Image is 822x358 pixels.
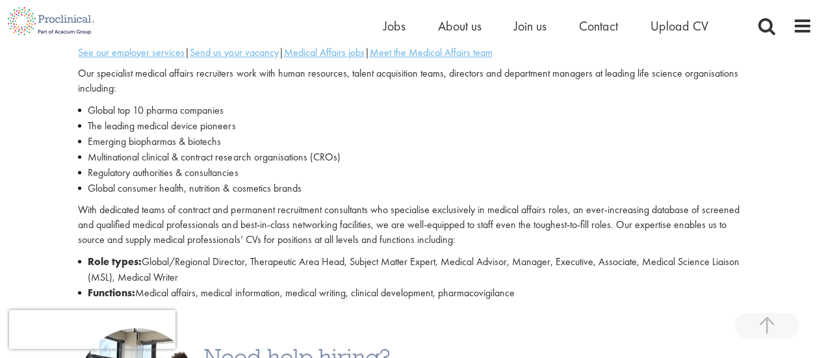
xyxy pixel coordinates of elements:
strong: Role types: [88,255,142,268]
a: Jobs [383,18,405,34]
a: Send us your vacancy [190,45,278,59]
a: Medical Affairs jobs [283,45,364,59]
li: Medical affairs, medical information, medical writing, clinical development, pharmacovigilance [78,285,743,301]
a: About us [438,18,482,34]
li: The leading medical device pioneers [78,118,743,134]
li: Emerging biopharmas & biotechs [78,134,743,149]
li: Global top 10 pharma companies [78,103,743,118]
p: | | | [78,45,743,60]
strong: Functions: [88,286,135,300]
a: Join us [514,18,546,34]
li: Global/Regional Director, Therapeutic Area Head, Subject Matter Expert, Medical Advisor, Manager,... [78,254,743,285]
p: With dedicated teams of contract and permanent recruitment consultants who specialise exclusively... [78,203,743,248]
a: See our employer services [78,45,185,59]
li: Multinational clinical & contract research organisations (CROs) [78,149,743,165]
a: Meet the Medical Affairs team [369,45,492,59]
iframe: reCAPTCHA [9,310,175,349]
a: Contact [579,18,618,34]
a: Upload CV [650,18,708,34]
li: Regulatory authorities & consultancies [78,165,743,181]
li: Global consumer health, nutrition & cosmetics brands [78,181,743,196]
p: Our specialist medical affairs recruiters work with human resources, talent acquisition teams, di... [78,66,743,96]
